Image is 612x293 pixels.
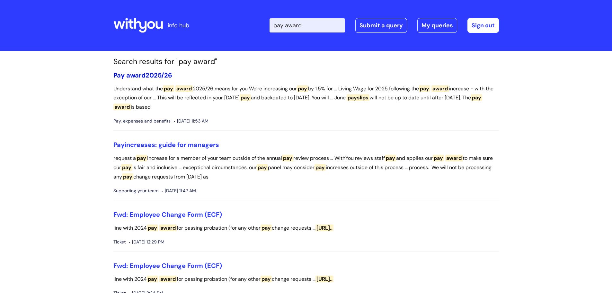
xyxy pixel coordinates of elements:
[113,117,171,125] span: Pay, expenses and benefits
[471,94,482,101] span: pay
[147,276,158,282] span: pay
[315,276,333,282] span: [URL]..
[136,155,147,161] span: pay
[419,85,430,92] span: pay
[385,155,396,161] span: pay
[163,85,174,92] span: pay
[347,94,369,101] span: payslips
[113,154,499,181] p: request a increase for a member of your team outside of the annual review process ... WithYou rev...
[445,155,463,161] span: award
[315,224,333,231] span: [URL]..
[113,71,172,79] a: Pay award2025/26
[126,71,146,79] span: award
[113,57,499,66] h1: Search results for "pay award"
[113,104,131,110] span: award
[113,275,499,284] p: line with 2024 for passing probation (for any other change requests ...
[417,18,457,33] a: My queries
[270,18,499,33] div: | -
[129,238,164,246] span: [DATE] 12:29 PM
[174,117,208,125] span: [DATE] 11:53 AM
[113,71,125,79] span: Pay
[355,18,407,33] a: Submit a query
[122,173,133,180] span: pay
[113,238,126,246] span: Ticket
[431,85,449,92] span: award
[113,187,158,195] span: Supporting your team
[282,155,293,161] span: pay
[257,164,268,171] span: pay
[433,155,444,161] span: pay
[175,85,193,92] span: award
[315,164,326,171] span: pay
[113,141,125,149] span: Pay
[113,224,499,233] p: line with 2024 for passing probation (for any other change requests ...
[270,18,345,32] input: Search
[467,18,499,33] a: Sign out
[240,94,251,101] span: pay
[168,20,189,31] p: info hub
[113,210,222,219] a: Fwd: Employee Change Form (ECF)
[162,187,196,195] span: [DATE] 11:47 AM
[297,85,308,92] span: pay
[147,224,158,231] span: pay
[113,141,219,149] a: Payincreases: guide for managers
[121,164,132,171] span: pay
[159,224,177,231] span: award
[113,261,222,270] a: Fwd: Employee Change Form (ECF)
[113,84,499,112] p: Understand what the 2025/26 means for you We’re increasing our by 1.5% for ... Living Wage for 20...
[261,276,272,282] span: pay
[159,276,177,282] span: award
[261,224,272,231] span: pay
